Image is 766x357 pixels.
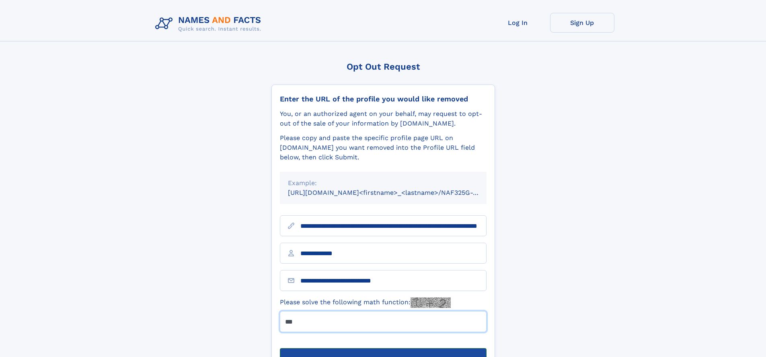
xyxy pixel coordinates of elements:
[280,95,487,103] div: Enter the URL of the profile you would like removed
[486,13,550,33] a: Log In
[280,133,487,162] div: Please copy and paste the specific profile page URL on [DOMAIN_NAME] you want removed into the Pr...
[280,297,451,308] label: Please solve the following math function:
[280,109,487,128] div: You, or an authorized agent on your behalf, may request to opt-out of the sale of your informatio...
[288,178,478,188] div: Example:
[152,13,268,35] img: Logo Names and Facts
[288,189,502,196] small: [URL][DOMAIN_NAME]<firstname>_<lastname>/NAF325G-xxxxxxxx
[271,62,495,72] div: Opt Out Request
[550,13,614,33] a: Sign Up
